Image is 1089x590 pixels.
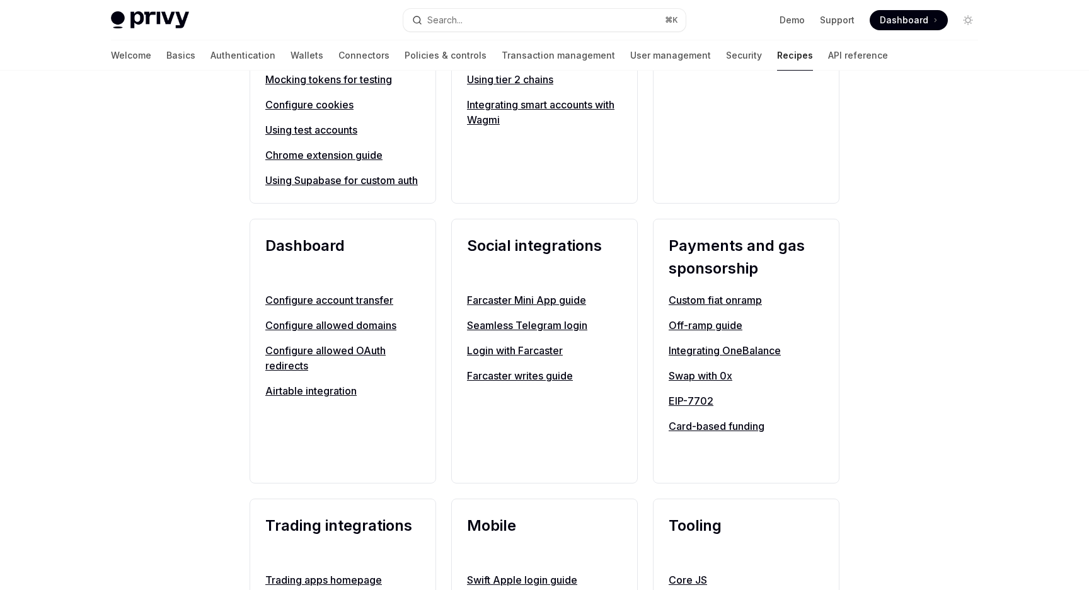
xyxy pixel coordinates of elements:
[502,40,615,71] a: Transaction management
[880,14,928,26] span: Dashboard
[291,40,323,71] a: Wallets
[467,514,622,560] h2: Mobile
[467,318,622,333] a: Seamless Telegram login
[210,40,275,71] a: Authentication
[828,40,888,71] a: API reference
[777,40,813,71] a: Recipes
[870,10,948,30] a: Dashboard
[405,40,487,71] a: Policies & controls
[467,292,622,308] a: Farcaster Mini App guide
[265,343,420,373] a: Configure allowed OAuth redirects
[669,318,824,333] a: Off-ramp guide
[780,14,805,26] a: Demo
[630,40,711,71] a: User management
[669,234,824,280] h2: Payments and gas sponsorship
[958,10,978,30] button: Toggle dark mode
[338,40,389,71] a: Connectors
[111,40,151,71] a: Welcome
[265,572,420,587] a: Trading apps homepage
[665,15,678,25] span: ⌘ K
[669,292,824,308] a: Custom fiat onramp
[427,13,463,28] div: Search...
[403,9,686,32] button: Open search
[669,368,824,383] a: Swap with 0x
[265,147,420,163] a: Chrome extension guide
[467,368,622,383] a: Farcaster writes guide
[265,122,420,137] a: Using test accounts
[265,97,420,112] a: Configure cookies
[669,419,824,434] a: Card-based funding
[726,40,762,71] a: Security
[669,393,824,408] a: EIP-7702
[467,97,622,127] a: Integrating smart accounts with Wagmi
[265,383,420,398] a: Airtable integration
[166,40,195,71] a: Basics
[265,72,420,87] a: Mocking tokens for testing
[820,14,855,26] a: Support
[265,234,420,280] h2: Dashboard
[111,11,189,29] img: light logo
[669,514,824,560] h2: Tooling
[669,343,824,358] a: Integrating OneBalance
[467,572,622,587] a: Swift Apple login guide
[265,318,420,333] a: Configure allowed domains
[467,72,622,87] a: Using tier 2 chains
[467,234,622,280] h2: Social integrations
[265,173,420,188] a: Using Supabase for custom auth
[669,572,824,587] a: Core JS
[265,292,420,308] a: Configure account transfer
[467,343,622,358] a: Login with Farcaster
[265,514,420,560] h2: Trading integrations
